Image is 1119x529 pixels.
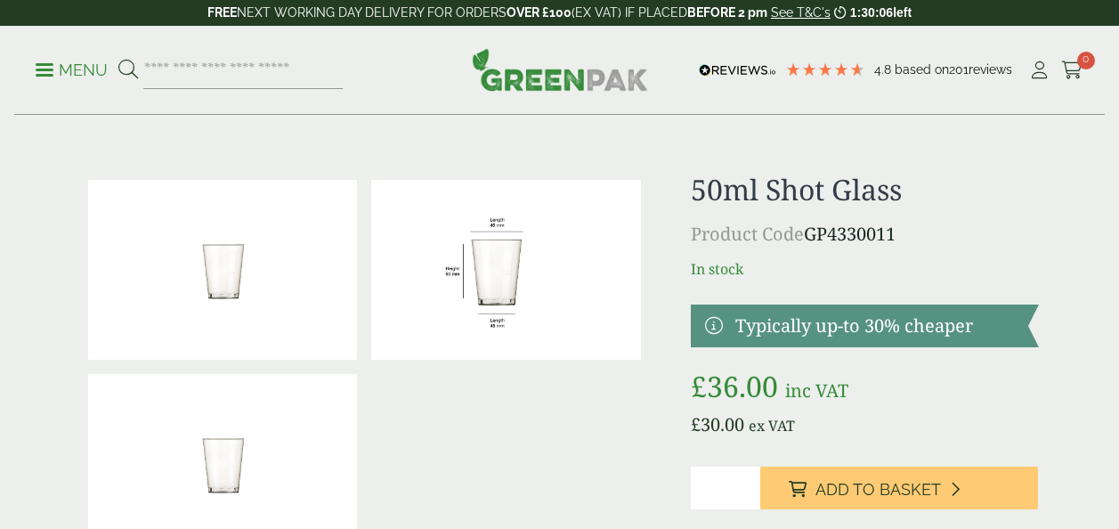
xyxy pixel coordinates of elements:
[1061,61,1083,79] i: Cart
[88,180,358,360] img: 50ml Shot Glass (Lined @ 2cl & 4cl) 0
[691,412,744,436] bdi: 30.00
[691,367,707,405] span: £
[1028,61,1050,79] i: My Account
[691,221,1039,248] p: GP4330011
[371,180,641,360] img: 50mlShot
[895,62,949,77] span: Based on
[1061,57,1083,84] a: 0
[691,412,701,436] span: £
[691,222,804,246] span: Product Code
[507,5,572,20] strong: OVER £100
[472,48,648,91] img: GreenPak Supplies
[1077,52,1095,69] span: 0
[874,62,895,77] span: 4.8
[785,61,865,77] div: 4.79 Stars
[893,5,912,20] span: left
[850,5,893,20] span: 1:30:06
[815,480,941,500] span: Add to Basket
[969,62,1012,77] span: reviews
[691,173,1039,207] h1: 50ml Shot Glass
[36,60,108,77] a: Menu
[749,416,795,435] span: ex VAT
[949,62,969,77] span: 201
[785,378,848,403] span: inc VAT
[699,64,776,77] img: REVIEWS.io
[36,60,108,81] p: Menu
[760,467,1039,509] button: Add to Basket
[687,5,767,20] strong: BEFORE 2 pm
[207,5,237,20] strong: FREE
[771,5,831,20] a: See T&C's
[691,367,778,405] bdi: 36.00
[691,258,1039,280] p: In stock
